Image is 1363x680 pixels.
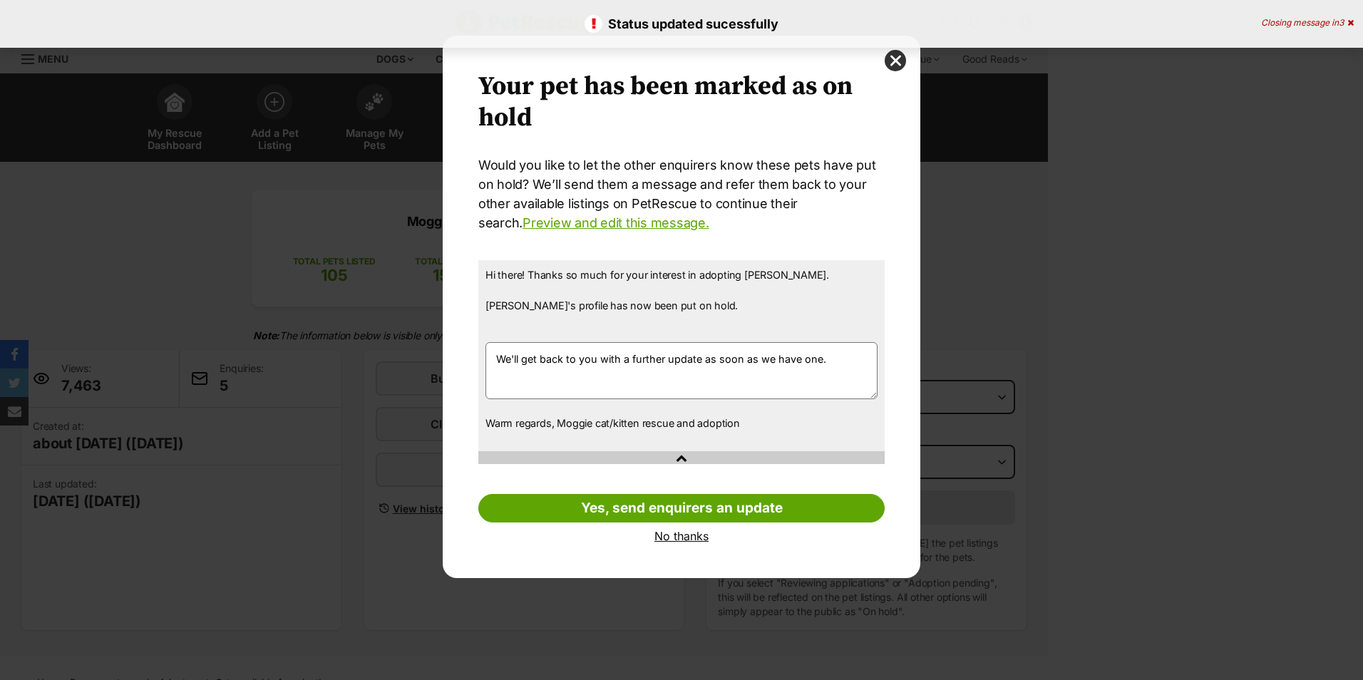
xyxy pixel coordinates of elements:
[1261,18,1354,28] div: Closing message in
[485,267,878,329] p: Hi there! Thanks so much for your interest in adopting [PERSON_NAME]. [PERSON_NAME]'s profile has...
[1339,17,1344,28] span: 3
[478,71,885,134] h2: Your pet has been marked as on hold
[523,215,709,230] a: Preview and edit this message.
[485,416,878,431] p: Warm regards, Moggie cat/kitten rescue and adoption
[478,494,885,522] a: Yes, send enquirers an update
[478,155,885,232] p: Would you like to let the other enquirers know these pets have put on hold? We’ll send them a mes...
[478,530,885,542] a: No thanks
[885,50,906,71] button: close
[14,14,1349,34] p: Status updated sucessfully
[485,342,878,399] textarea: We'll get back to you with a further update as soon as we have one.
